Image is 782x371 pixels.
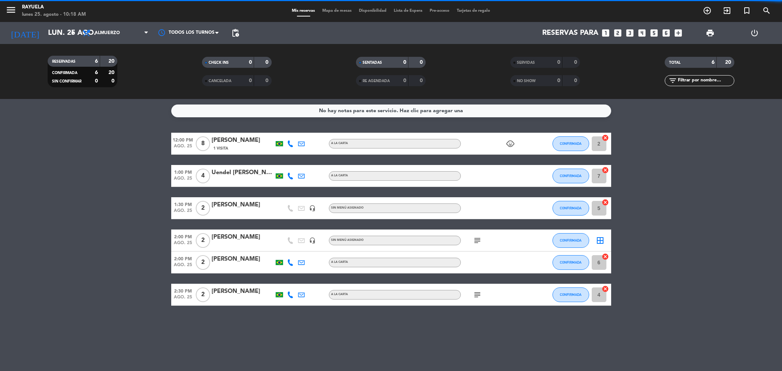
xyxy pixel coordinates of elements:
span: CHECK INS [209,61,229,65]
span: 2 [196,233,210,248]
span: CONFIRMADA [560,142,581,146]
i: menu [5,4,16,15]
button: CONFIRMADA [552,201,589,216]
i: child_care [506,139,515,148]
input: Filtrar por nombre... [677,77,734,85]
button: CONFIRMADA [552,255,589,270]
button: menu [5,4,16,18]
span: CONFIRMADA [560,174,581,178]
span: Reservas para [542,29,598,37]
i: cancel [602,134,609,142]
strong: 0 [574,60,579,65]
span: SIN CONFIRMAR [52,80,81,83]
span: CONFIRMADA [52,71,77,75]
button: CONFIRMADA [552,233,589,248]
i: [DATE] [5,25,44,41]
button: CONFIRMADA [552,287,589,302]
i: looks_3 [625,28,635,38]
strong: 0 [265,60,270,65]
span: 2:30 PM [171,286,195,295]
span: print [706,29,715,37]
strong: 6 [95,59,98,64]
span: ago. 25 [171,144,195,152]
span: CONFIRMADA [560,293,581,297]
span: SERVIDAS [517,61,535,65]
strong: 6 [712,60,715,65]
strong: 0 [557,60,560,65]
span: Sin menú asignado [331,239,364,242]
div: [PERSON_NAME] [212,232,274,242]
div: [PERSON_NAME] [212,254,274,264]
div: Uendel [PERSON_NAME] Ugatti [212,168,274,177]
strong: 0 [574,78,579,83]
div: [PERSON_NAME] [212,200,274,210]
strong: 0 [111,78,116,84]
div: [PERSON_NAME] [212,136,274,145]
i: add_circle_outline [703,6,712,15]
strong: 0 [557,78,560,83]
strong: 0 [95,78,98,84]
span: Disponibilidad [355,9,390,13]
span: Lista de Espera [390,9,426,13]
i: exit_to_app [723,6,731,15]
span: Mapa de mesas [319,9,355,13]
strong: 20 [109,70,116,75]
span: CANCELADA [209,79,231,83]
i: turned_in_not [742,6,751,15]
strong: 0 [420,78,424,83]
span: A la carta [331,261,348,264]
i: cancel [602,285,609,293]
i: looks_one [601,28,610,38]
span: Mis reservas [288,9,319,13]
span: 2 [196,287,210,302]
span: Pre-acceso [426,9,453,13]
span: 2:00 PM [171,254,195,262]
div: [PERSON_NAME] [212,287,274,296]
button: CONFIRMADA [552,136,589,151]
i: add_box [673,28,683,38]
span: 2:00 PM [171,232,195,240]
strong: 0 [249,60,252,65]
i: looks_6 [661,28,671,38]
div: No hay notas para este servicio. Haz clic para agregar una [319,107,463,115]
strong: 0 [403,60,406,65]
span: 2 [196,201,210,216]
span: RE AGENDADA [363,79,390,83]
span: Sin menú asignado [331,206,364,209]
i: subject [473,236,482,245]
span: CONFIRMADA [560,206,581,210]
strong: 0 [420,60,424,65]
span: ago. 25 [171,208,195,217]
span: 2 [196,255,210,270]
span: ago. 25 [171,176,195,184]
i: headset_mic [309,205,316,212]
span: 8 [196,136,210,151]
span: ago. 25 [171,295,195,303]
i: looks_4 [637,28,647,38]
span: Tarjetas de regalo [453,9,494,13]
strong: 20 [109,59,116,64]
div: Rayuela [22,4,86,11]
i: power_settings_new [750,29,759,37]
i: cancel [602,253,609,260]
span: A la carta [331,174,348,177]
span: A la carta [331,142,348,145]
i: headset_mic [309,237,316,244]
strong: 0 [403,78,406,83]
span: 4 [196,169,210,183]
span: SENTADAS [363,61,382,65]
strong: 20 [725,60,733,65]
span: 1:30 PM [171,200,195,208]
span: NO SHOW [517,79,536,83]
span: CONFIRMADA [560,238,581,242]
i: looks_two [613,28,623,38]
i: looks_5 [649,28,659,38]
i: filter_list [668,76,677,85]
i: search [762,6,771,15]
span: 1:00 PM [171,168,195,176]
i: cancel [602,199,609,206]
span: A la carta [331,293,348,296]
strong: 0 [249,78,252,83]
span: pending_actions [231,29,240,37]
div: lunes 25. agosto - 10:18 AM [22,11,86,18]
